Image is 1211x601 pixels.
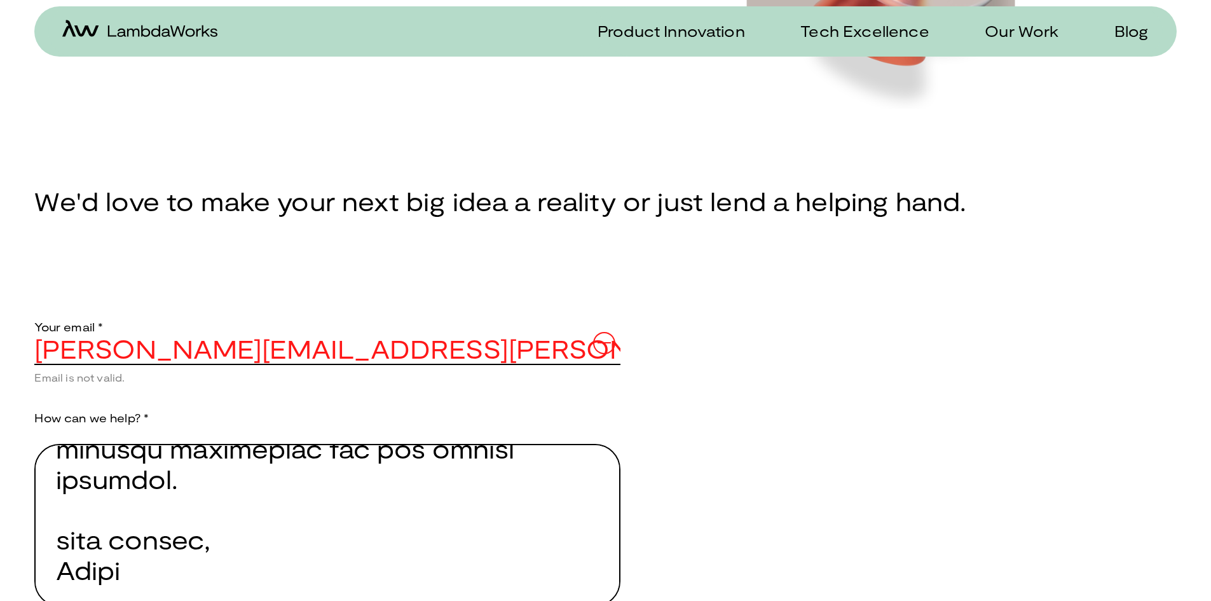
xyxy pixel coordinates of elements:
h4: We'd love to make your next big idea a reality or just lend a helping hand. [34,186,1001,217]
p: How can we help? * [34,383,620,425]
p: Product Innovation [598,22,745,40]
a: Our Work [969,22,1058,40]
a: home-icon [62,20,217,42]
input: your@email.com [34,334,620,364]
a: Blog [1099,22,1149,40]
p: Our Work [985,22,1058,40]
a: Product Innovation [582,22,745,40]
p: Blog [1114,22,1149,40]
div: Email is not valid. [34,371,620,383]
p: Tech Excellence [800,22,929,40]
p: Your email * [34,293,620,334]
a: Tech Excellence [785,22,929,40]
